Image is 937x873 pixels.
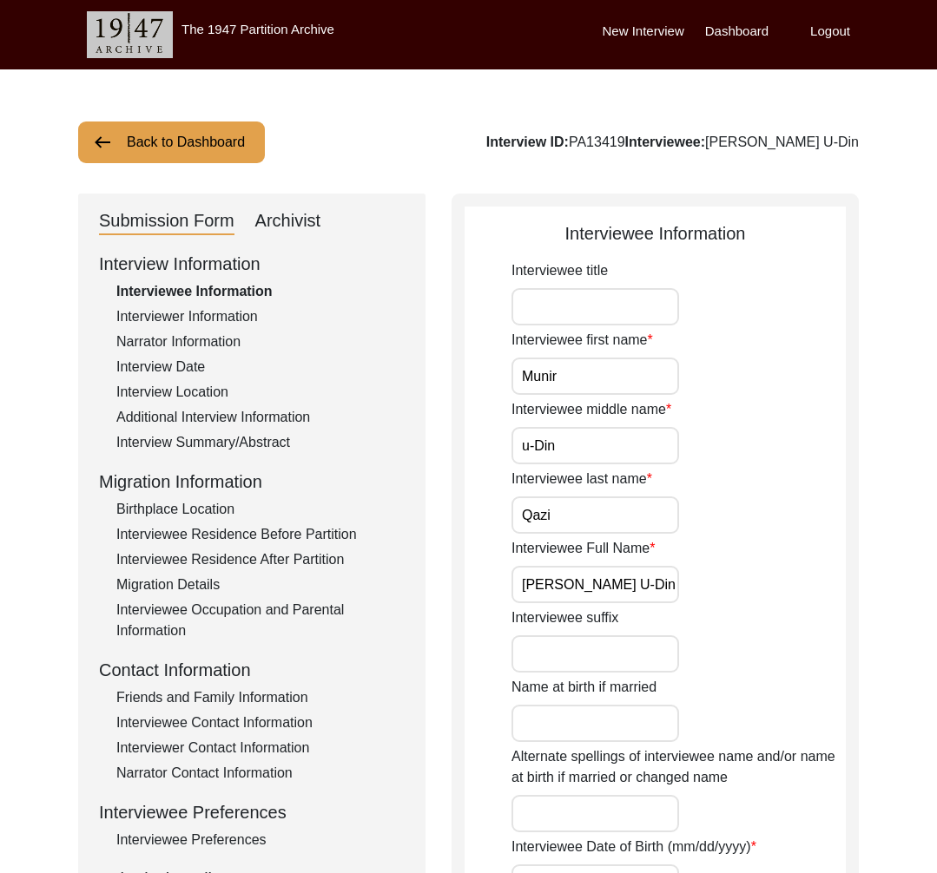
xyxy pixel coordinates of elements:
[92,132,113,153] img: arrow-left.png
[116,281,405,302] div: Interviewee Information
[511,677,657,698] label: Name at birth if married
[181,22,334,36] label: The 1947 Partition Archive
[99,469,405,495] div: Migration Information
[116,331,405,352] div: Narrator Information
[116,738,405,758] div: Interviewer Contact Information
[87,11,173,58] img: header-logo.png
[116,306,405,327] div: Interviewer Information
[116,600,405,641] div: Interviewee Occupation and Parental Information
[705,22,769,42] label: Dashboard
[99,207,234,235] div: Submission Form
[255,207,321,235] div: Archivist
[116,382,405,403] div: Interview Location
[511,469,652,489] label: Interviewee last name
[116,830,405,850] div: Interviewee Preferences
[116,524,405,545] div: Interviewee Residence Before Partition
[511,260,608,281] label: Interviewee title
[465,220,846,246] div: Interviewee Information
[116,574,405,595] div: Migration Details
[116,407,405,428] div: Additional Interview Information
[116,357,405,377] div: Interview Date
[603,22,684,42] label: New Interview
[116,712,405,733] div: Interviewee Contact Information
[511,399,671,420] label: Interviewee middle name
[511,538,655,559] label: Interviewee Full Name
[116,499,405,520] div: Birthplace Location
[511,607,618,628] label: Interviewee suffix
[511,330,653,351] label: Interviewee first name
[99,657,405,683] div: Contact Information
[99,799,405,825] div: Interviewee Preferences
[511,837,756,857] label: Interviewee Date of Birth (mm/dd/yyyy)
[511,746,846,788] label: Alternate spellings of interviewee name and/or name at birth if married or changed name
[99,251,405,277] div: Interview Information
[116,432,405,453] div: Interview Summary/Abstract
[810,22,850,42] label: Logout
[116,549,405,570] div: Interviewee Residence After Partition
[116,687,405,708] div: Friends and Family Information
[78,121,265,163] button: Back to Dashboard
[116,763,405,784] div: Narrator Contact Information
[625,135,705,149] b: Interviewee:
[486,132,859,153] div: PA13419 [PERSON_NAME] U-Din
[486,135,569,149] b: Interview ID:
